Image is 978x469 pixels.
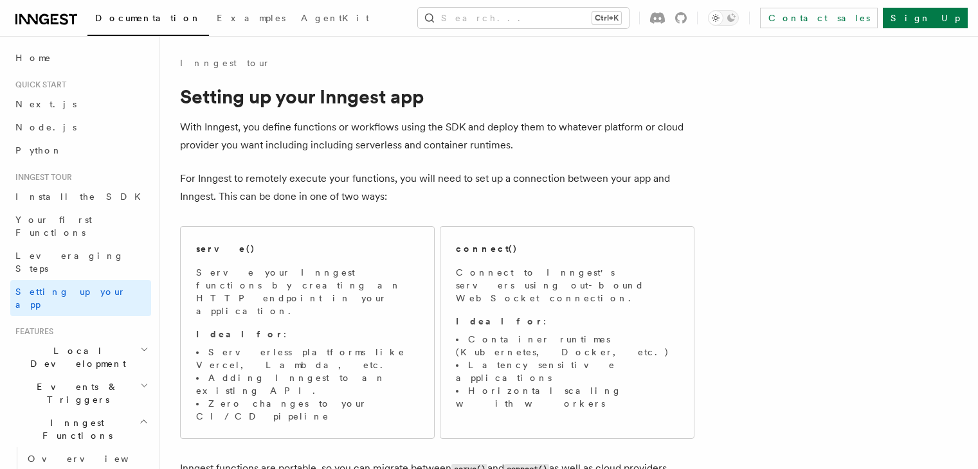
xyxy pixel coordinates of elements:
a: AgentKit [293,4,377,35]
a: Inngest tour [180,57,270,69]
strong: Ideal for [196,329,284,339]
a: Documentation [87,4,209,36]
a: serve()Serve your Inngest functions by creating an HTTP endpoint in your application.Ideal for:Se... [180,226,435,439]
li: Serverless platforms like Vercel, Lambda, etc. [196,346,419,371]
h2: connect() [456,242,518,255]
button: Search...Ctrl+K [418,8,629,28]
span: Python [15,145,62,155]
span: Setting up your app [15,287,126,310]
p: Connect to Inngest's servers using out-bound WebSocket connection. [456,266,678,305]
span: Node.js [15,122,77,132]
li: Adding Inngest to an existing API. [196,371,419,397]
span: Overview [28,454,160,464]
p: With Inngest, you define functions or workflows using the SDK and deploy them to whatever platfor... [180,118,694,154]
kbd: Ctrl+K [592,12,621,24]
a: connect()Connect to Inngest's servers using out-bound WebSocket connection.Ideal for:Container ru... [440,226,694,439]
span: Examples [217,13,285,23]
button: Inngest Functions [10,411,151,447]
a: Leveraging Steps [10,244,151,280]
a: Examples [209,4,293,35]
a: Contact sales [760,8,878,28]
span: Documentation [95,13,201,23]
a: Your first Functions [10,208,151,244]
p: Serve your Inngest functions by creating an HTTP endpoint in your application. [196,266,419,317]
li: Latency sensitive applications [456,358,678,384]
button: Toggle dark mode [708,10,739,26]
span: Next.js [15,99,77,109]
strong: Ideal for [456,316,543,326]
span: Events & Triggers [10,380,140,406]
a: Python [10,139,151,162]
p: : [456,315,678,328]
li: Zero changes to your CI/CD pipeline [196,397,419,423]
li: Horizontal scaling with workers [456,384,678,410]
span: Home [15,51,51,64]
span: Leveraging Steps [15,251,124,274]
span: Install the SDK [15,191,149,202]
a: Install the SDK [10,185,151,208]
span: Local Development [10,344,140,370]
span: Inngest Functions [10,416,139,442]
a: Next.js [10,93,151,116]
a: Node.js [10,116,151,139]
a: Sign Up [883,8,968,28]
a: Setting up your app [10,280,151,316]
a: Home [10,46,151,69]
span: Inngest tour [10,172,72,182]
span: Quick start [10,80,66,90]
span: Your first Functions [15,215,92,238]
p: : [196,328,419,341]
h2: serve() [196,242,255,255]
p: For Inngest to remotely execute your functions, you will need to set up a connection between your... [180,170,694,206]
button: Events & Triggers [10,375,151,411]
button: Local Development [10,339,151,375]
li: Container runtimes (Kubernetes, Docker, etc.) [456,333,678,358]
h1: Setting up your Inngest app [180,85,694,108]
span: AgentKit [301,13,369,23]
span: Features [10,326,53,337]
